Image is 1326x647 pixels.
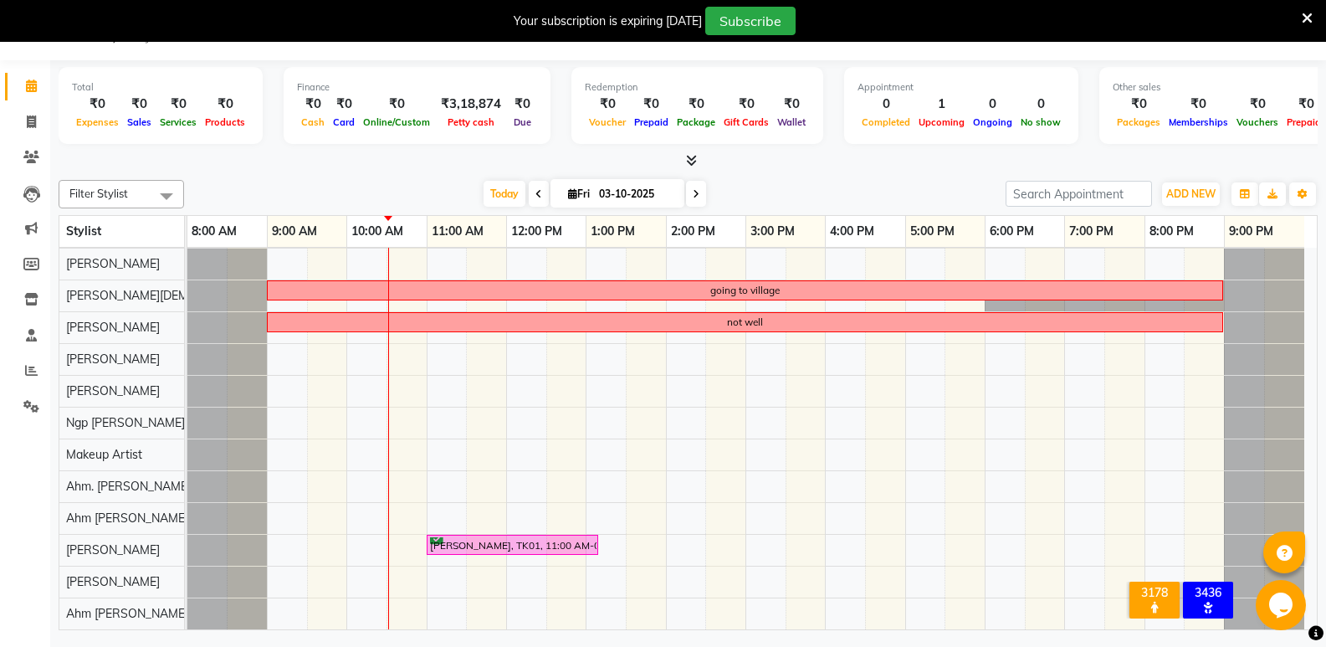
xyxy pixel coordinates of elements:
[359,95,434,114] div: ₹0
[858,116,914,128] span: Completed
[66,352,160,367] span: [PERSON_NAME]
[826,219,878,244] a: 4:00 PM
[1166,187,1216,200] span: ADD NEW
[123,95,156,114] div: ₹0
[66,447,142,462] span: Makeup Artist
[1232,116,1282,128] span: Vouchers
[773,116,810,128] span: Wallet
[858,80,1065,95] div: Appointment
[564,187,594,200] span: Fri
[66,288,290,303] span: [PERSON_NAME][DEMOGRAPHIC_DATA]
[66,320,160,335] span: [PERSON_NAME]
[514,13,702,30] div: Your subscription is expiring [DATE]
[268,219,321,244] a: 9:00 AM
[719,116,773,128] span: Gift Cards
[201,95,249,114] div: ₹0
[1065,219,1118,244] a: 7:00 PM
[969,116,1016,128] span: Ongoing
[66,223,101,239] span: Stylist
[1133,585,1176,600] div: 3178
[484,181,525,207] span: Today
[1165,116,1232,128] span: Memberships
[66,511,188,526] span: Ahm [PERSON_NAME]
[773,95,810,114] div: ₹0
[586,219,639,244] a: 1:00 PM
[1113,95,1165,114] div: ₹0
[914,95,969,114] div: 1
[969,95,1016,114] div: 0
[1225,219,1277,244] a: 9:00 PM
[858,95,914,114] div: 0
[156,95,201,114] div: ₹0
[359,116,434,128] span: Online/Custom
[187,219,241,244] a: 8:00 AM
[1006,181,1152,207] input: Search Appointment
[594,182,678,207] input: 2025-10-03
[1016,116,1065,128] span: No show
[906,219,959,244] a: 5:00 PM
[630,95,673,114] div: ₹0
[585,116,630,128] span: Voucher
[72,95,123,114] div: ₹0
[297,95,329,114] div: ₹0
[667,219,719,244] a: 2:00 PM
[630,116,673,128] span: Prepaid
[746,219,799,244] a: 3:00 PM
[710,283,780,298] div: going to village
[914,116,969,128] span: Upcoming
[69,187,128,200] span: Filter Stylist
[673,116,719,128] span: Package
[719,95,773,114] div: ₹0
[1162,182,1220,206] button: ADD NEW
[508,95,537,114] div: ₹0
[585,80,810,95] div: Redemption
[673,95,719,114] div: ₹0
[297,116,329,128] span: Cash
[347,219,407,244] a: 10:00 AM
[66,574,160,589] span: [PERSON_NAME]
[66,383,160,398] span: [PERSON_NAME]
[297,80,537,95] div: Finance
[727,315,763,330] div: not well
[585,95,630,114] div: ₹0
[443,116,499,128] span: Petty cash
[66,606,188,621] span: Ahm [PERSON_NAME]
[329,116,359,128] span: Card
[66,479,191,494] span: Ahm. [PERSON_NAME]
[66,542,160,557] span: [PERSON_NAME]
[428,537,596,553] div: [PERSON_NAME], TK01, 11:00 AM-01:10 PM, Threading-Threading - Eyebrows,Threading-Threading - Fore...
[434,95,508,114] div: ₹3,18,874
[72,80,249,95] div: Total
[427,219,488,244] a: 11:00 AM
[1016,95,1065,114] div: 0
[72,116,123,128] span: Expenses
[66,256,160,271] span: [PERSON_NAME]
[1113,116,1165,128] span: Packages
[705,7,796,35] button: Subscribe
[123,116,156,128] span: Sales
[1165,95,1232,114] div: ₹0
[1232,95,1282,114] div: ₹0
[986,219,1038,244] a: 6:00 PM
[329,95,359,114] div: ₹0
[156,116,201,128] span: Services
[1256,580,1309,630] iframe: chat widget
[201,116,249,128] span: Products
[1186,585,1230,600] div: 3436
[1145,219,1198,244] a: 8:00 PM
[66,415,185,430] span: Ngp [PERSON_NAME]
[509,116,535,128] span: Due
[507,219,566,244] a: 12:00 PM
